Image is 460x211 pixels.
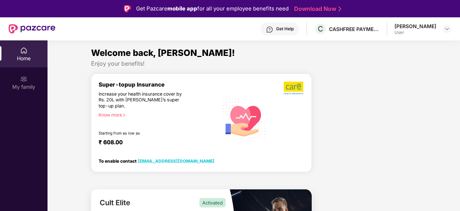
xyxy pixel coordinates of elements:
[99,91,188,109] div: Increase your health insurance cover by Rs. 20L with [PERSON_NAME]’s super top-up plan.
[394,23,436,30] div: [PERSON_NAME]
[294,5,339,13] a: Download Now
[329,26,379,32] div: CASHFREE PAYMENTS INDIA PVT. LTD.
[99,158,215,163] div: To enable contact
[99,112,214,117] div: Know more
[136,4,289,13] div: Get Pazcare for all your employee benefits need
[124,5,131,12] img: Logo
[9,24,55,34] img: New Pazcare Logo
[91,48,235,58] span: Welcome back, [PERSON_NAME]!
[444,26,450,32] img: svg+xml;base64,PHN2ZyBpZD0iRHJvcGRvd24tMzJ4MzIiIHhtbG5zPSJodHRwOi8vd3d3LnczLm9yZy8yMDAwL3N2ZyIgd2...
[318,25,323,33] span: C
[138,158,215,164] a: [EMAIL_ADDRESS][DOMAIN_NAME]
[20,47,27,54] img: svg+xml;base64,PHN2ZyBpZD0iSG9tZSIgeG1sbnM9Imh0dHA6Ly93d3cudzMub3JnLzIwMDAvc3ZnIiB3aWR0aD0iMjAiIG...
[276,26,294,32] div: Get Help
[266,26,273,33] img: svg+xml;base64,PHN2ZyBpZD0iSGVscC0zMngzMiIgeG1sbnM9Imh0dHA6Ly93d3cudzMub3JnLzIwMDAvc3ZnIiB3aWR0aD...
[284,81,304,95] img: b5dec4f62d2307b9de63beb79f102df3.png
[99,81,218,88] div: Super-topup Insurance
[91,60,416,67] div: Enjoy your benefits!
[122,113,126,117] span: right
[394,30,436,35] div: User
[199,198,226,207] div: Activated
[100,198,130,207] div: Cult Elite
[338,5,341,13] img: Stroke
[218,92,270,144] img: svg+xml;base64,PHN2ZyB4bWxucz0iaHR0cDovL3d3dy53My5vcmcvMjAwMC9zdmciIHhtbG5zOnhsaW5rPSJodHRwOi8vd3...
[99,131,188,136] div: Starting from as low as
[99,139,211,148] div: ₹ 608.00
[20,75,27,83] img: svg+xml;base64,PHN2ZyB3aWR0aD0iMjAiIGhlaWdodD0iMjAiIHZpZXdCb3g9IjAgMCAyMCAyMCIgZmlsbD0ibm9uZSIgeG...
[167,5,197,12] strong: mobile app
